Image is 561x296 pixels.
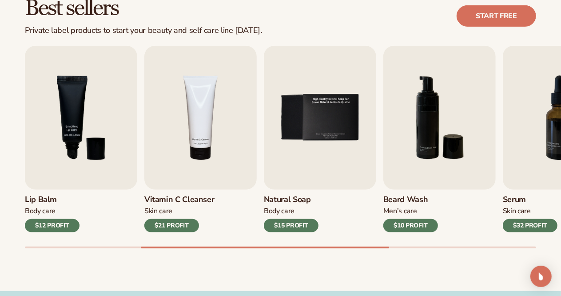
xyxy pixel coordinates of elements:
[144,207,215,216] div: Skin Care
[25,26,262,36] div: Private label products to start your beauty and self care line [DATE].
[383,195,438,205] h3: Beard Wash
[503,195,557,205] h3: Serum
[503,207,557,216] div: Skin Care
[144,219,199,232] div: $21 PROFIT
[383,46,496,232] a: 6 / 9
[144,46,257,232] a: 4 / 9
[264,46,376,232] a: 5 / 9
[383,219,438,232] div: $10 PROFIT
[25,207,80,216] div: Body Care
[264,207,318,216] div: Body Care
[25,195,80,205] h3: Lip Balm
[144,195,215,205] h3: Vitamin C Cleanser
[457,5,536,27] a: Start free
[383,207,438,216] div: Men’s Care
[264,195,318,205] h3: Natural Soap
[530,266,552,287] div: Open Intercom Messenger
[25,46,137,232] a: 3 / 9
[503,219,557,232] div: $32 PROFIT
[25,219,80,232] div: $12 PROFIT
[264,219,318,232] div: $15 PROFIT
